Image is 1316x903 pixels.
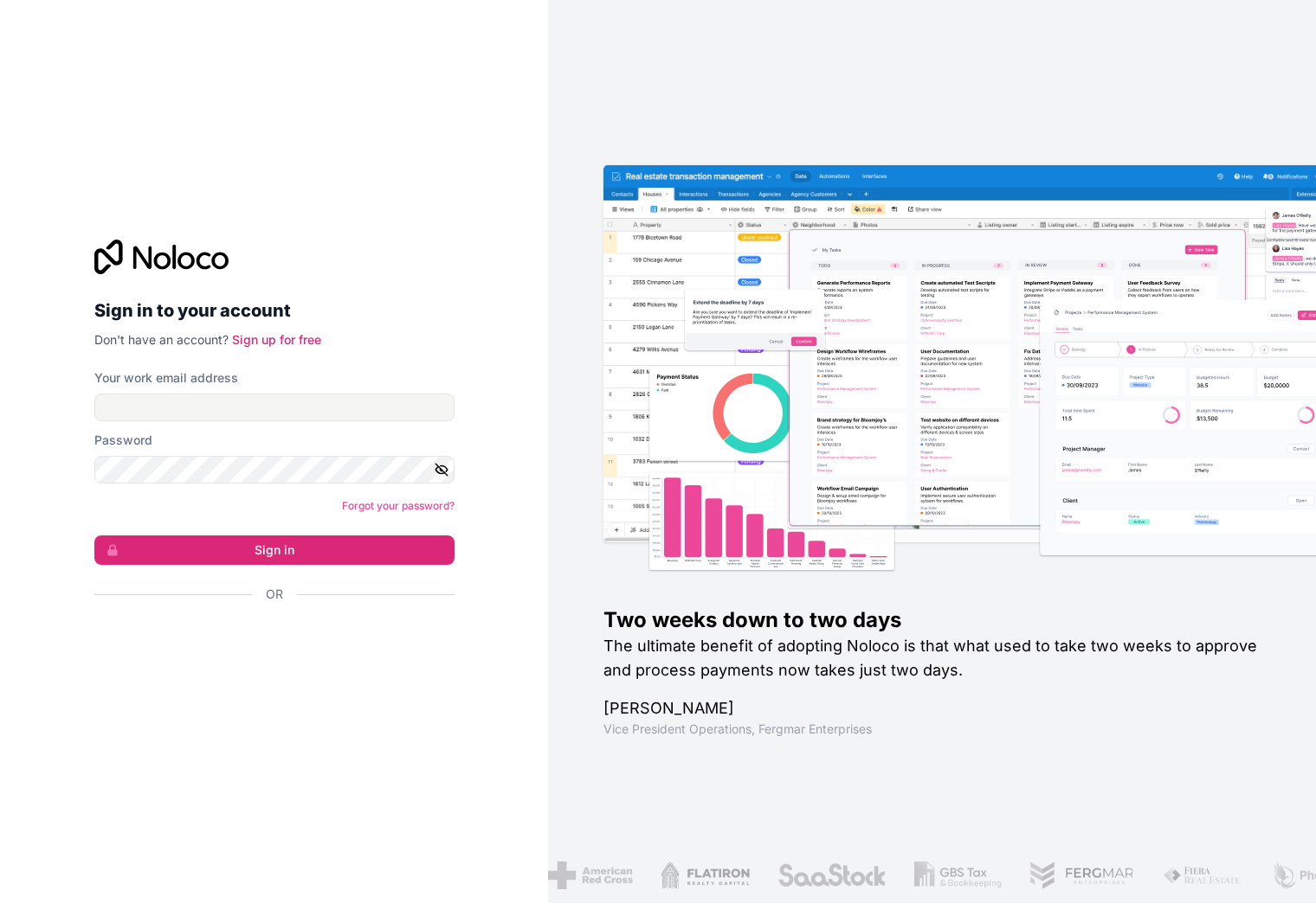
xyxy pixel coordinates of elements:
label: Your work email address [94,369,238,387]
label: Password [94,432,152,449]
h1: [PERSON_NAME] [603,696,1261,720]
button: Sign in [94,535,455,565]
img: /assets/fergmar-CudnrXN5.png [1028,861,1133,889]
input: Email address [94,394,455,421]
img: /assets/american-red-cross-BAupjrZR.png [546,861,630,889]
img: /assets/gbstax-C-GtDUiK.png [913,861,1001,889]
img: /assets/saastock-C6Zbiodz.png [776,861,885,889]
img: /assets/fiera-fwj2N5v4.png [1161,861,1242,889]
h1: Vice President Operations , Fergmar Enterprises [603,720,1261,738]
span: Or [266,586,283,603]
img: /assets/flatiron-C8eUkumj.png [659,861,749,889]
span: Don't have an account? [94,332,229,347]
h2: Sign in to your account [94,295,455,326]
h2: The ultimate benefit of adopting Noloco is that what used to take two weeks to approve and proces... [603,634,1261,682]
h1: Two weeks down to two days [603,606,1261,634]
a: Sign up for free [232,332,321,347]
a: Forgot your password? [342,499,455,512]
input: Password [94,456,455,484]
